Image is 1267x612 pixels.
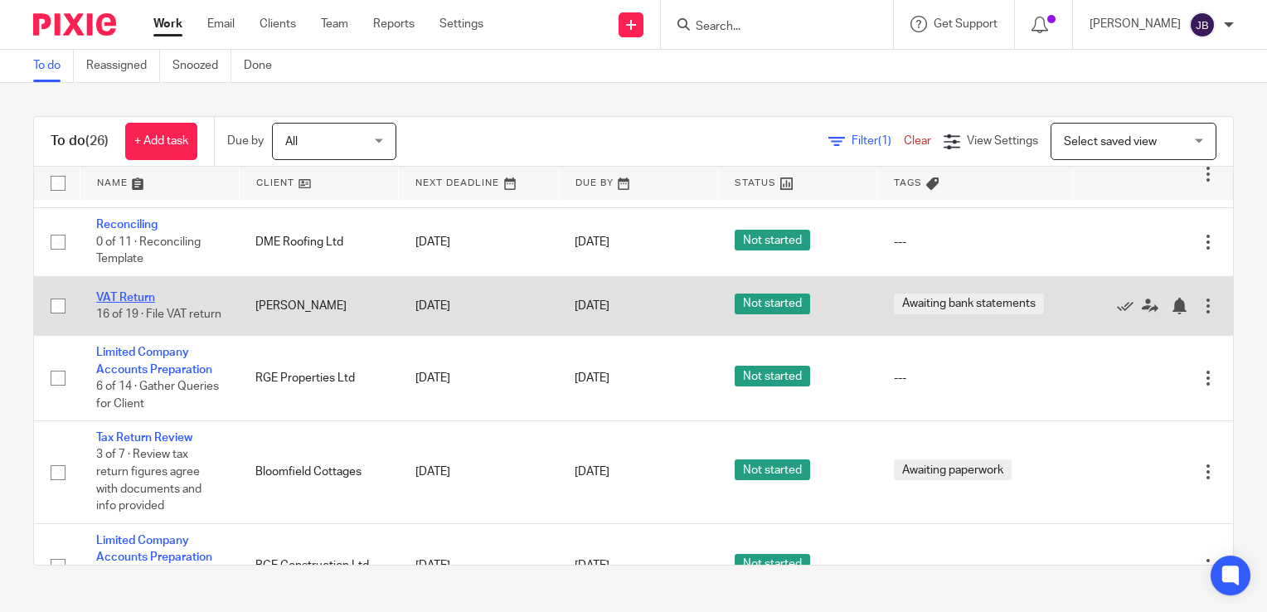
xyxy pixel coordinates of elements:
[894,557,1057,574] div: ---
[852,135,904,147] span: Filter
[1117,298,1142,314] a: Mark as done
[967,135,1038,147] span: View Settings
[575,236,609,248] span: [DATE]
[85,134,109,148] span: (26)
[285,136,298,148] span: All
[207,16,235,32] a: Email
[125,123,197,160] a: + Add task
[51,133,109,150] h1: To do
[33,50,74,82] a: To do
[239,336,398,421] td: RGE Properties Ltd
[894,234,1057,250] div: ---
[96,308,221,320] span: 16 of 19 · File VAT return
[239,208,398,276] td: DME Roofing Ltd
[894,459,1012,480] span: Awaiting paperwork
[399,421,558,524] td: [DATE]
[878,135,891,147] span: (1)
[96,449,201,512] span: 3 of 7 · Review tax return figures agree with documents and info provided
[1090,16,1181,32] p: [PERSON_NAME]
[904,135,931,147] a: Clear
[735,230,810,250] span: Not started
[934,18,998,30] span: Get Support
[373,16,415,32] a: Reports
[96,535,212,563] a: Limited Company Accounts Preparation
[575,300,609,312] span: [DATE]
[694,20,843,35] input: Search
[1189,12,1216,38] img: svg%3E
[239,421,398,524] td: Bloomfield Cottages
[96,219,158,231] a: Reconciling
[399,336,558,421] td: [DATE]
[96,347,212,375] a: Limited Company Accounts Preparation
[735,366,810,386] span: Not started
[96,381,219,410] span: 6 of 14 · Gather Queries for Client
[86,50,160,82] a: Reassigned
[260,16,296,32] a: Clients
[153,16,182,32] a: Work
[735,459,810,480] span: Not started
[894,294,1044,314] span: Awaiting bank statements
[239,523,398,609] td: RGE Construction Ltd
[96,432,192,444] a: Tax Return Review
[894,178,922,187] span: Tags
[399,276,558,335] td: [DATE]
[894,370,1057,386] div: ---
[96,292,155,304] a: VAT Return
[172,50,231,82] a: Snoozed
[1064,136,1157,148] span: Select saved view
[735,554,810,575] span: Not started
[96,236,201,265] span: 0 of 11 · Reconciling Template
[321,16,348,32] a: Team
[575,466,609,478] span: [DATE]
[239,276,398,335] td: [PERSON_NAME]
[439,16,483,32] a: Settings
[399,523,558,609] td: [DATE]
[33,13,116,36] img: Pixie
[244,50,284,82] a: Done
[227,133,264,149] p: Due by
[575,372,609,384] span: [DATE]
[575,561,609,572] span: [DATE]
[735,294,810,314] span: Not started
[399,208,558,276] td: [DATE]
